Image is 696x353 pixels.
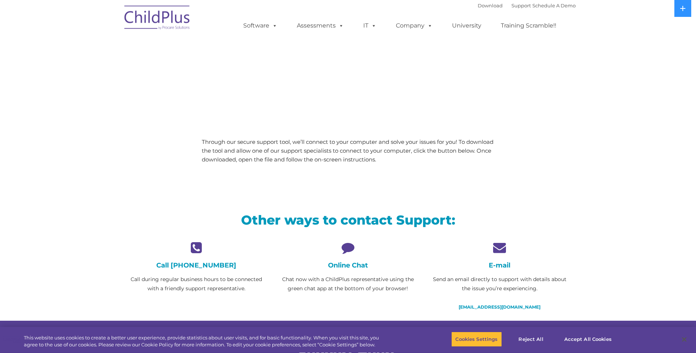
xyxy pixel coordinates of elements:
img: ChildPlus by Procare Solutions [121,0,194,37]
a: [EMAIL_ADDRESS][DOMAIN_NAME] [459,304,540,310]
h4: E-mail [429,261,570,269]
p: Chat now with a ChildPlus representative using the green chat app at the bottom of your browser! [278,275,418,293]
button: Accept All Cookies [560,332,616,347]
font: | [478,3,576,8]
h2: Other ways to contact Support: [126,212,570,228]
h4: Online Chat [278,261,418,269]
a: Training Scramble!! [493,18,564,33]
a: Schedule A Demo [532,3,576,8]
a: Download [478,3,503,8]
p: Send an email directly to support with details about the issue you’re experiencing. [429,275,570,293]
p: Call during regular business hours to be connected with a friendly support representative. [126,275,267,293]
a: IT [356,18,384,33]
button: Close [676,331,692,347]
h4: Call [PHONE_NUMBER] [126,261,267,269]
a: University [445,18,489,33]
a: Support [511,3,531,8]
div: This website uses cookies to create a better user experience, provide statistics about user visit... [24,334,383,349]
a: Assessments [289,18,351,33]
a: Company [389,18,440,33]
p: Through our secure support tool, we’ll connect to your computer and solve your issues for you! To... [202,138,494,164]
button: Cookies Settings [451,332,502,347]
a: Software [236,18,285,33]
span: LiveSupport with SplashTop [126,53,401,75]
button: Reject All [508,332,554,347]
